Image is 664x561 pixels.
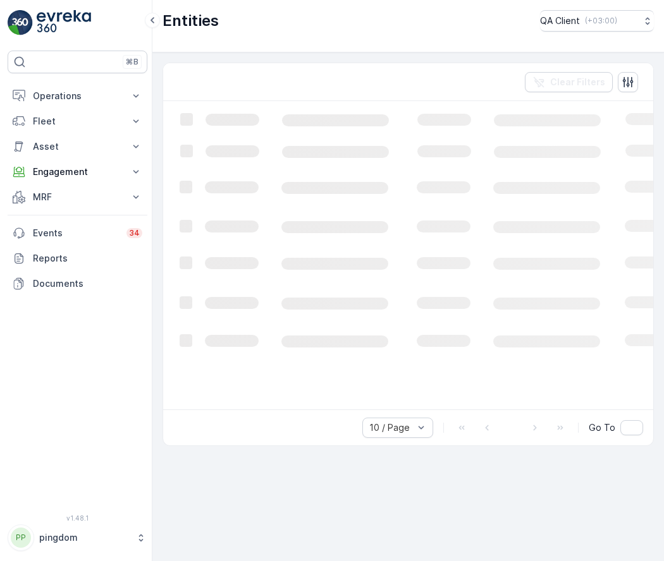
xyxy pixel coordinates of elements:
p: Reports [33,252,142,265]
div: PP [11,528,31,548]
p: Fleet [33,115,122,128]
p: Asset [33,140,122,153]
p: Entities [163,11,219,31]
p: pingdom [39,531,130,544]
p: Engagement [33,166,122,178]
p: Operations [33,90,122,102]
img: logo_light-DOdMpM7g.png [37,10,91,35]
button: Operations [8,83,147,109]
a: Events34 [8,220,147,246]
p: 34 [129,228,140,238]
span: Go To [589,421,615,434]
button: MRF [8,184,147,210]
p: QA Client [540,15,580,27]
button: Clear Filters [525,72,613,92]
img: logo [8,10,33,35]
span: v 1.48.1 [8,514,147,522]
button: Engagement [8,159,147,184]
p: Events [33,227,119,239]
button: QA Client(+03:00) [540,10,654,32]
p: MRF [33,191,122,203]
button: Fleet [8,109,147,134]
p: ⌘B [126,57,138,67]
a: Documents [8,271,147,296]
p: ( +03:00 ) [585,16,617,26]
a: Reports [8,246,147,271]
p: Clear Filters [550,76,605,88]
button: PPpingdom [8,524,147,551]
button: Asset [8,134,147,159]
p: Documents [33,277,142,290]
